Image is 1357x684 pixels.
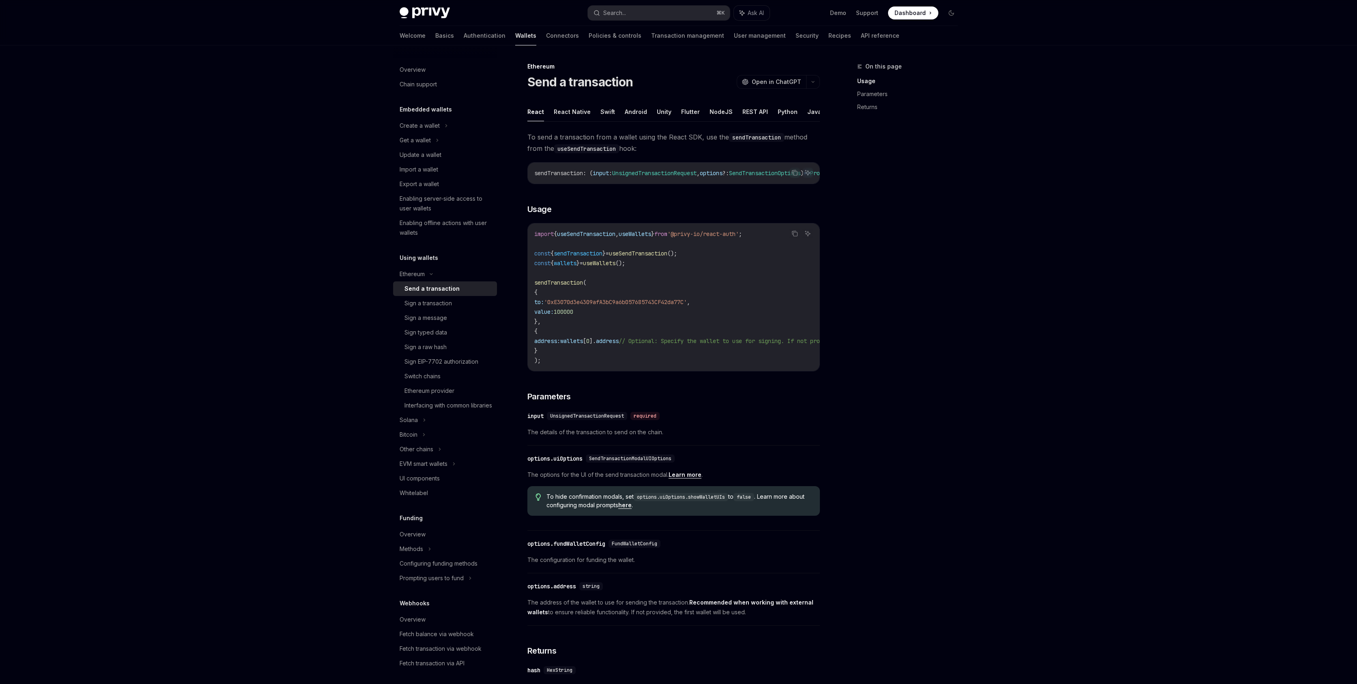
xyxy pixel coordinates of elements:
[400,79,437,89] div: Chain support
[400,513,423,523] h5: Funding
[534,328,538,335] span: {
[606,250,609,257] span: =
[618,502,632,509] a: here
[404,313,447,323] div: Sign a message
[400,615,426,624] div: Overview
[630,412,660,420] div: required
[534,337,560,345] span: address:
[615,259,625,267] span: ();
[752,78,801,86] span: Open in ChatGPT
[729,133,784,142] code: sendTransaction
[534,230,554,238] span: import
[588,6,730,20] button: Search...⌘K
[393,325,497,340] a: Sign typed data
[546,26,579,45] a: Connectors
[400,559,477,568] div: Configuring funding methods
[393,398,497,413] a: Interfacing with common libraries
[554,230,557,238] span: {
[534,259,551,267] span: const
[796,26,819,45] a: Security
[534,318,541,325] span: },
[400,658,465,668] div: Fetch transaction via API
[657,102,671,121] button: Unity
[515,26,536,45] a: Wallets
[400,444,433,454] div: Other chains
[583,279,586,286] span: (
[580,259,583,267] span: =
[393,148,497,162] a: Update a wallet
[534,169,583,177] span: sendTransaction
[857,88,964,101] a: Parameters
[400,573,464,583] div: Prompting users to fund
[596,337,619,345] span: address
[687,298,690,306] span: ,
[527,645,557,656] span: Returns
[404,371,441,381] div: Switch chains
[593,169,609,177] span: input
[609,250,667,257] span: useSendTransaction
[534,347,538,354] span: }
[945,6,958,19] button: Toggle dark mode
[615,230,619,238] span: ,
[404,386,454,396] div: Ethereum provider
[534,279,583,286] span: sendTransaction
[669,471,701,478] a: Learn more
[619,337,940,345] span: // Optional: Specify the wallet to use for signing. If not provided, the first wallet will be used.
[393,296,497,311] a: Sign a transaction
[856,9,878,17] a: Support
[583,259,615,267] span: useWallets
[400,179,439,189] div: Export a wallet
[400,598,430,608] h5: Webhooks
[393,311,497,325] a: Sign a message
[527,582,576,590] div: options.address
[554,259,576,267] span: wallets
[393,527,497,542] a: Overview
[404,357,478,367] div: Sign EIP-7702 authorization
[527,455,583,463] div: options.uiOptions
[857,101,964,114] a: Returns
[651,26,724,45] a: Transaction management
[400,218,492,238] div: Enabling offline actions with user wallets
[400,644,482,654] div: Fetch transaction via webhook
[710,102,733,121] button: NodeJS
[393,354,497,369] a: Sign EIP-7702 authorization
[544,298,687,306] span: '0xE3070d3e4309afA3bC9a6b057685743CF42da77C'
[535,493,541,501] svg: Tip
[393,216,497,240] a: Enabling offline actions with user wallets
[534,298,544,306] span: to:
[527,555,820,565] span: The configuration for funding the wallet.
[393,486,497,500] a: Whitelabel
[404,401,492,410] div: Interfacing with common libraries
[527,391,571,402] span: Parameters
[464,26,505,45] a: Authentication
[400,7,450,19] img: dark logo
[534,357,541,364] span: );
[404,298,452,308] div: Sign a transaction
[789,167,800,178] button: Copy the contents from the code block
[527,598,820,617] span: The address of the wallet to use for sending the transaction. to ensure reliable functionality. I...
[400,430,417,440] div: Bitcoin
[527,62,820,71] div: Ethereum
[393,369,497,384] a: Switch chains
[400,415,418,425] div: Solana
[895,9,926,17] span: Dashboard
[527,470,820,480] span: The options for the UI of the send transaction modal. .
[723,169,729,177] span: ?:
[400,530,426,539] div: Overview
[830,9,846,17] a: Demo
[807,102,822,121] button: Java
[554,144,619,153] code: useSendTransaction
[400,474,440,483] div: UI components
[400,194,492,213] div: Enabling server-side access to user wallets
[778,102,798,121] button: Python
[527,102,544,121] button: React
[865,62,902,71] span: On this page
[583,583,600,590] span: string
[527,427,820,437] span: The details of the transaction to send on the chain.
[527,131,820,154] span: To send a transaction from a wallet using the React SDK, use the method from the hook:
[551,259,554,267] span: {
[733,493,754,501] code: false
[550,413,624,419] span: UnsignedTransactionRequest
[634,493,728,501] code: options.uiOptions.showWalletUIs
[527,204,552,215] span: Usage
